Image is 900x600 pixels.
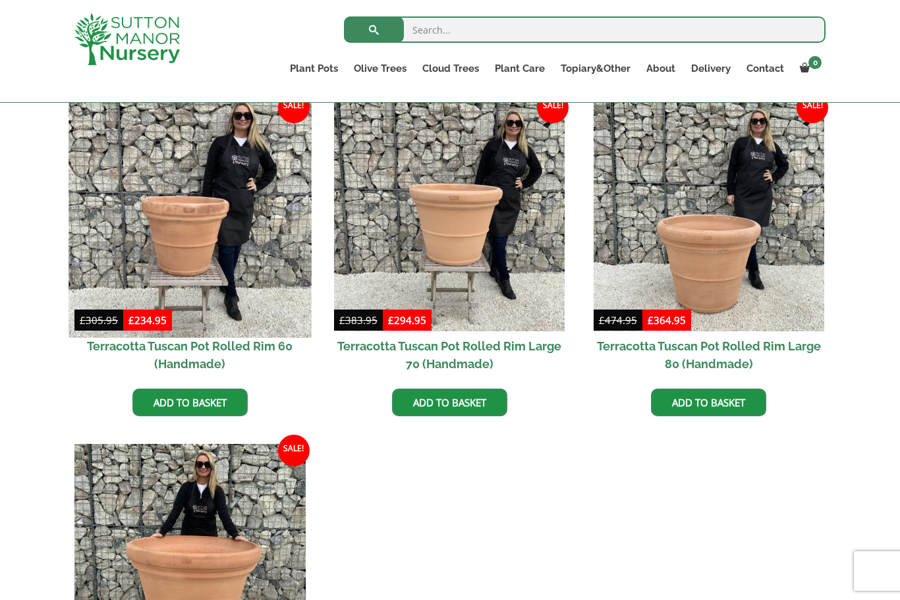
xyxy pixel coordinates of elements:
[392,389,507,416] a: Add to basket: “Terracotta Tuscan Pot Rolled Rim Large 70 (Handmade)”
[648,314,654,327] span: £
[537,92,569,123] span: Sale!
[69,95,311,337] img: Terracotta Tuscan Pot Rolled Rim 60 (Handmade)
[638,59,683,78] a: About
[278,435,310,466] span: Sale!
[346,59,414,78] a: Olive Trees
[74,13,180,65] img: logo
[339,314,378,327] bdi: 383.95
[594,331,825,379] h2: Terracotta Tuscan Pot Rolled Rim Large 80 (Handmade)
[132,389,248,416] a: Add to basket: “Terracotta Tuscan Pot Rolled Rim 60 (Handmade)”
[648,314,686,327] bdi: 364.95
[74,331,306,379] h2: Terracotta Tuscan Pot Rolled Rim 60 (Handmade)
[487,59,553,78] a: Plant Care
[792,59,826,78] a: 0
[334,331,565,379] h2: Terracotta Tuscan Pot Rolled Rim Large 70 (Handmade)
[594,101,825,332] img: Terracotta Tuscan Pot Rolled Rim Large 80 (Handmade)
[388,314,426,327] bdi: 294.95
[278,92,310,123] span: Sale!
[414,59,487,78] a: Cloud Trees
[334,101,565,332] img: Terracotta Tuscan Pot Rolled Rim Large 70 (Handmade)
[334,101,565,379] a: Sale! Terracotta Tuscan Pot Rolled Rim Large 70 (Handmade)
[808,56,822,69] span: 0
[282,59,346,78] a: Plant Pots
[599,314,605,327] span: £
[128,314,167,327] bdi: 234.95
[80,314,86,327] span: £
[74,101,306,379] a: Sale! Terracotta Tuscan Pot Rolled Rim 60 (Handmade)
[797,92,828,123] span: Sale!
[339,314,345,327] span: £
[651,389,766,416] a: Add to basket: “Terracotta Tuscan Pot Rolled Rim Large 80 (Handmade)”
[388,314,394,327] span: £
[594,101,825,379] a: Sale! Terracotta Tuscan Pot Rolled Rim Large 80 (Handmade)
[80,314,118,327] bdi: 305.95
[683,59,739,78] a: Delivery
[128,314,134,327] span: £
[739,59,792,78] a: Contact
[599,314,637,327] bdi: 474.95
[553,59,638,78] a: Topiary&Other
[344,16,826,43] input: Search...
